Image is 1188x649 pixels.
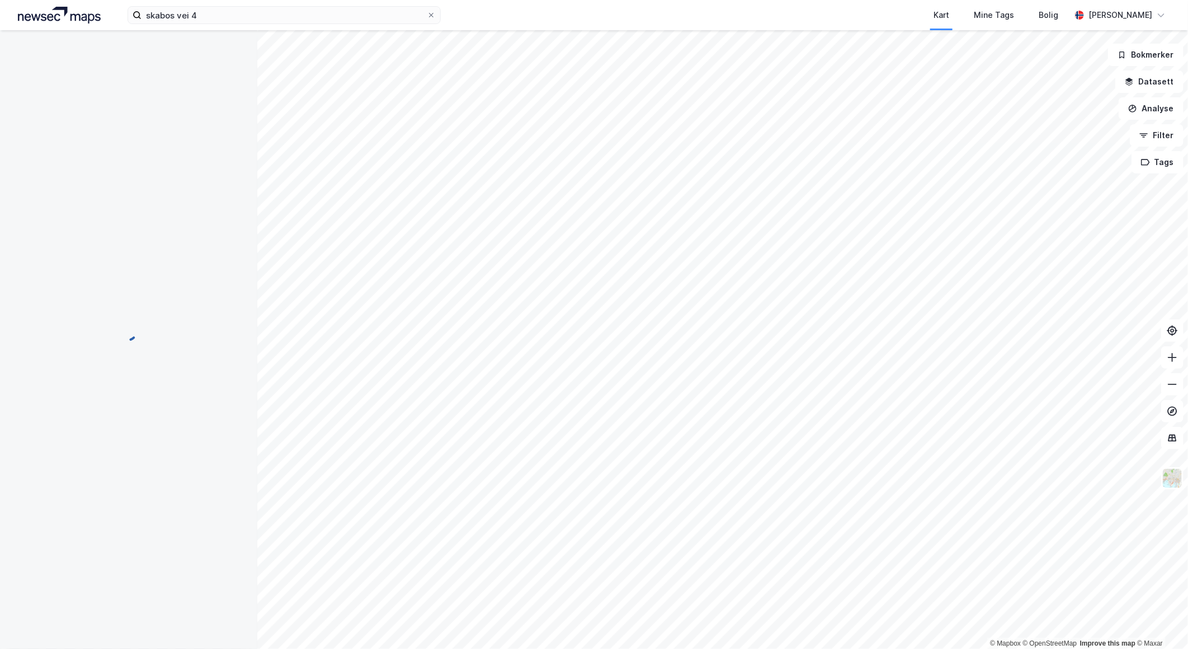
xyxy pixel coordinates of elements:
[1132,151,1184,173] button: Tags
[1130,124,1184,147] button: Filter
[974,8,1014,22] div: Mine Tags
[1080,639,1135,647] a: Improve this map
[1162,468,1183,489] img: Z
[1115,70,1184,93] button: Datasett
[1039,8,1058,22] div: Bolig
[1119,97,1184,120] button: Analyse
[142,7,427,23] input: Søk på adresse, matrikkel, gårdeiere, leietakere eller personer
[934,8,949,22] div: Kart
[1023,639,1077,647] a: OpenStreetMap
[1132,595,1188,649] iframe: Chat Widget
[990,639,1021,647] a: Mapbox
[120,324,138,342] img: spinner.a6d8c91a73a9ac5275cf975e30b51cfb.svg
[1132,595,1188,649] div: Kontrollprogram for chat
[18,7,101,23] img: logo.a4113a55bc3d86da70a041830d287a7e.svg
[1088,8,1152,22] div: [PERSON_NAME]
[1108,44,1184,66] button: Bokmerker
